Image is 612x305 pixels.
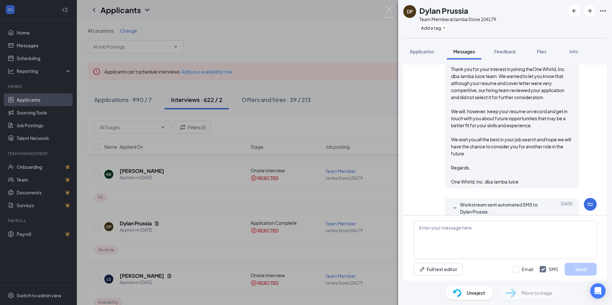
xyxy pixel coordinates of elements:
div: Team Member at Jamba Store 104179 [419,16,496,22]
p: We wish you all the best in your job search and hope we will have the chance to consider you for ... [451,136,573,157]
button: PlusAdd a tag [419,24,448,31]
svg: Ellipses [599,7,607,15]
span: Application [410,49,434,54]
svg: WorkstreamLogo [586,200,594,208]
span: Info [569,49,578,54]
svg: ArrowRight [586,7,593,15]
svg: ArrowLeftNew [570,7,578,15]
button: Full text editorPen [414,263,463,276]
svg: Plus [442,26,446,30]
span: Unreject [467,289,485,296]
button: Send [565,263,597,276]
span: [DATE] [561,201,573,215]
button: ArrowLeftNew [568,5,580,17]
svg: SmallChevronDown [451,204,459,212]
p: Regards, [451,164,573,171]
p: Thank you for your interest in joining theOne Whirld, Inc. dba Jamba Juice team. We wanted to let... [451,66,573,101]
p: One Whirld, Inc. dba Jamba Juice [451,178,573,185]
div: DP [407,8,413,15]
span: Move to stage [521,289,552,296]
p: We will, however, keep your resume on record and get in touch with you about future opportunities... [451,108,573,129]
h1: Dylan Prussia [419,5,468,16]
span: Files [537,49,546,54]
span: Messages [453,49,475,54]
svg: Pen [419,266,425,272]
button: ArrowRight [584,5,595,17]
span: Feedback [494,49,516,54]
span: Workstream sent automated SMS to Dylan Prussia. [460,201,544,215]
div: Open Intercom Messenger [590,283,606,299]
